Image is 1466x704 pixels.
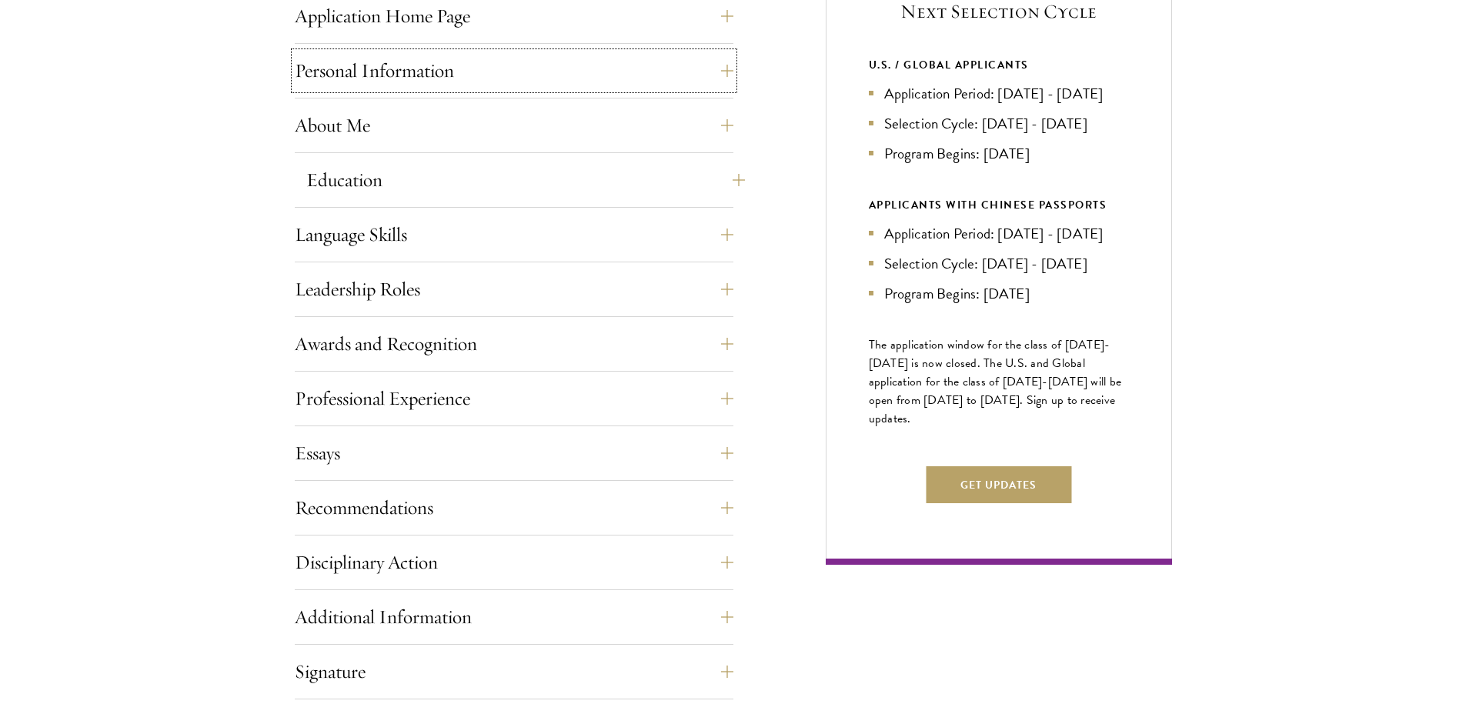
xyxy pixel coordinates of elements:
[869,142,1129,165] li: Program Begins: [DATE]
[869,55,1129,75] div: U.S. / GLOBAL APPLICANTS
[295,325,733,362] button: Awards and Recognition
[869,252,1129,275] li: Selection Cycle: [DATE] - [DATE]
[869,222,1129,245] li: Application Period: [DATE] - [DATE]
[295,271,733,308] button: Leadership Roles
[295,107,733,144] button: About Me
[295,435,733,472] button: Essays
[295,489,733,526] button: Recommendations
[295,52,733,89] button: Personal Information
[295,599,733,636] button: Additional Information
[295,216,733,253] button: Language Skills
[295,653,733,690] button: Signature
[869,335,1122,428] span: The application window for the class of [DATE]-[DATE] is now closed. The U.S. and Global applicat...
[869,282,1129,305] li: Program Begins: [DATE]
[306,162,745,199] button: Education
[295,380,733,417] button: Professional Experience
[295,544,733,581] button: Disciplinary Action
[869,195,1129,215] div: APPLICANTS WITH CHINESE PASSPORTS
[869,112,1129,135] li: Selection Cycle: [DATE] - [DATE]
[869,82,1129,105] li: Application Period: [DATE] - [DATE]
[926,466,1071,503] button: Get Updates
